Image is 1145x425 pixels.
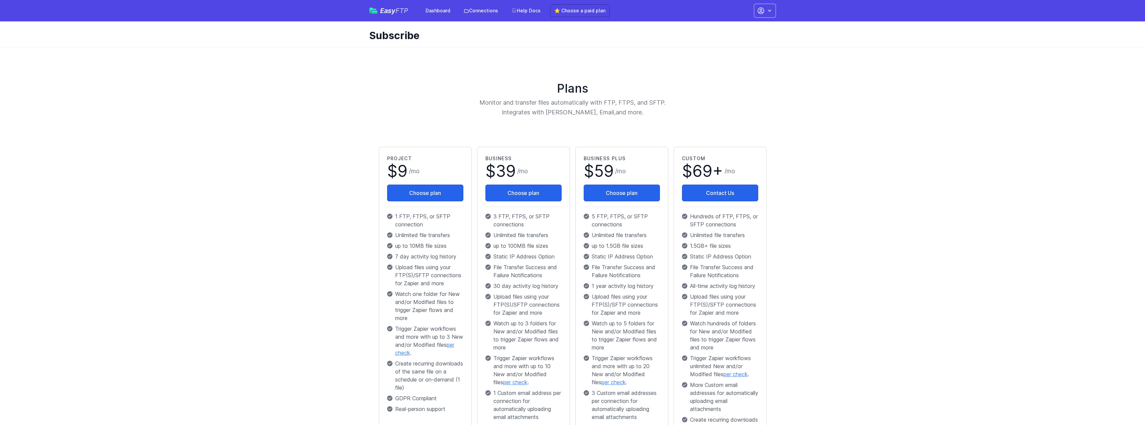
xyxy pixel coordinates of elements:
[485,212,562,228] p: 3 FTP, FTPS, or SFTP connections
[690,354,758,378] span: Trigger Zapier workflows unlimited New and/or Modified files .
[485,263,562,279] p: File Transfer Success and Failure Notifications
[584,155,660,162] h2: Business Plus
[485,155,562,162] h2: Business
[584,163,614,179] span: $
[584,263,660,279] p: File Transfer Success and Failure Notifications
[503,379,528,386] a: per check
[682,252,758,260] p: Static IP Address Option
[411,168,420,175] span: mo
[723,371,748,378] a: per check
[485,231,562,239] p: Unlimited file transfers
[369,29,771,41] h1: Subscribe
[584,212,660,228] p: 5 FTP, FTPS, or SFTP connections
[395,341,454,356] a: per check
[682,293,758,317] p: Upload files using your FTP(S)/SFTP connections for Zapier and more
[584,242,660,250] p: up to 1.5GB file sizes
[584,293,660,317] p: Upload files using your FTP(S)/SFTP connections for Zapier and more
[584,319,660,351] p: Watch up to 5 folders for New and/or Modified files to trigger Zapier flows and more
[387,290,463,322] p: Watch one folder for New and/or Modified files to trigger Zapier flows and more
[584,389,660,421] p: 3 Custom email addresses per connection for automatically uploading email attachments
[442,98,704,117] p: Monitor and transfer files automatically with FTP, FTPS, and SFTP. Integrates with [PERSON_NAME],...
[682,242,758,250] p: 1.5GB+ file sizes
[682,231,758,239] p: Unlimited file transfers
[601,379,626,386] a: per check
[485,319,562,351] p: Watch up to 3 folders for New and/or Modified files to trigger Zapier flows and more
[485,389,562,421] p: 1 Custom email address per connection for automatically uploading email attachments
[682,381,758,413] p: More Custom email addresses for automatically uploading email attachments
[682,282,758,290] p: All-time activity log history
[387,185,463,201] button: Choose plan
[387,155,463,162] h2: Project
[594,161,614,181] span: 59
[493,354,562,386] span: Trigger Zapier workflows and more with up to 10 New and/or Modified files .
[682,163,723,179] span: $
[517,167,528,176] span: /
[485,242,562,250] p: up to 100MB file sizes
[422,5,454,17] a: Dashboard
[397,161,408,181] span: 9
[460,5,502,17] a: Connections
[380,7,408,14] span: Easy
[615,167,626,176] span: /
[496,161,516,181] span: 39
[584,282,660,290] p: 1 year activity log history
[387,231,463,239] p: Unlimited file transfers
[387,242,463,250] p: up to 10MB file sizes
[369,7,408,14] a: EasyFTP
[387,394,463,402] p: GDPR Compliant
[485,282,562,290] p: 30 day activity log history
[617,168,626,175] span: mo
[485,185,562,201] button: Choose plan
[519,168,528,175] span: mo
[682,212,758,228] p: Hundreds of FTP, FTPS, or SFTP connections
[387,252,463,260] p: 7 day activity log history
[369,8,377,14] img: easyftp_logo.png
[409,167,420,176] span: /
[485,293,562,317] p: Upload files using your FTP(S)/SFTP connections for Zapier and more
[387,405,463,413] p: Real-person support
[682,155,758,162] h2: Custom
[507,5,545,17] a: Help Docs
[376,82,769,95] h1: Plans
[584,185,660,201] button: Choose plan
[584,252,660,260] p: Static IP Address Option
[584,231,660,239] p: Unlimited file transfers
[485,163,516,179] span: $
[387,163,408,179] span: $
[682,319,758,351] p: Watch hundreds of folders for New and/or Modified files to trigger Zapier flows and more
[550,4,610,17] a: ⭐ Choose a paid plan
[592,354,660,386] span: Trigger Zapier workflows and more with up to 20 New and/or Modified files .
[387,359,463,392] p: Create recurring downloads of the same file on a schedule or on-demand (1 file)
[387,263,463,287] p: Upload files using your FTP(S)/SFTP connections for Zapier and more
[395,325,463,357] span: Trigger Zapier workflows and more with up to 3 New and/or Modified files .
[692,161,723,181] span: 69+
[682,263,758,279] p: File Transfer Success and Failure Notifications
[724,167,735,176] span: /
[387,212,463,228] p: 1 FTP, FTPS, or SFTP connection
[682,185,758,201] a: Contact Us
[485,252,562,260] p: Static IP Address Option
[726,168,735,175] span: mo
[395,7,408,15] span: FTP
